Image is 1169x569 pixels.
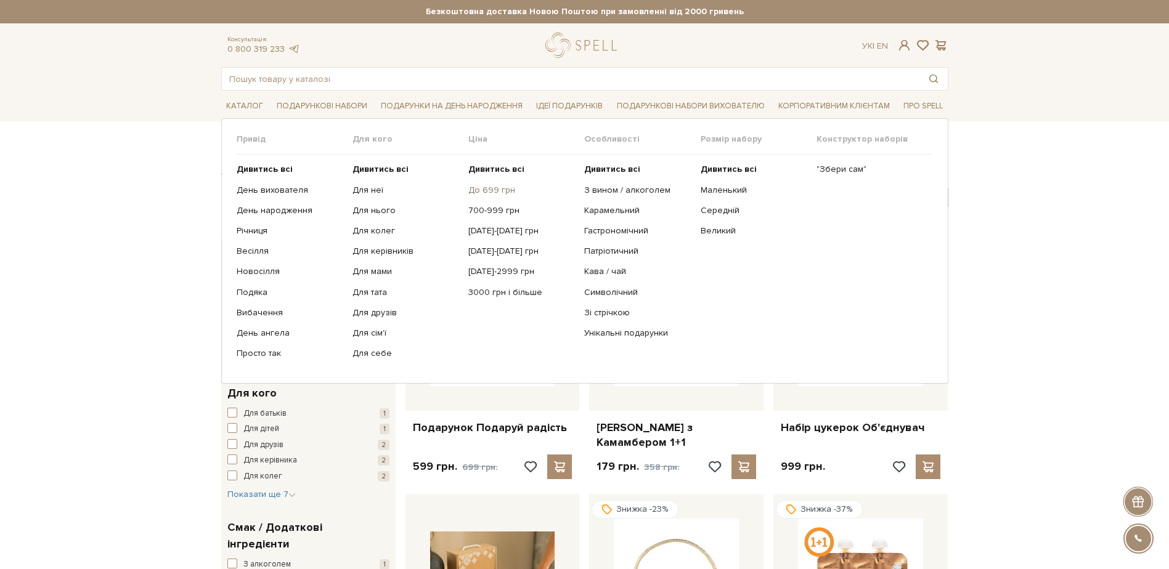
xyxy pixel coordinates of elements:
[531,97,608,116] a: Ідеї подарунків
[597,459,680,474] p: 179 грн.
[237,205,343,216] a: День народження
[227,44,285,54] a: 0 800 319 233
[352,266,459,277] a: Для мами
[701,164,807,175] a: Дивитись всі
[227,439,389,451] button: Для друзів 2
[468,205,575,216] a: 700-999 грн
[227,423,389,435] button: Для дітей 1
[227,519,386,552] span: Смак / Додаткові інгредієнти
[378,455,389,466] span: 2
[584,185,691,196] a: З вином / алкоголем
[817,164,923,175] a: "Збери сам"
[873,41,874,51] span: |
[781,421,940,435] a: Набір цукерок Об'єднувач
[237,185,343,196] a: День вихователя
[468,164,524,174] b: Дивитись всі
[413,459,498,474] p: 599 грн.
[237,287,343,298] a: Подяка
[468,225,575,236] a: [DATE]-[DATE] грн
[243,439,283,451] span: Для друзів
[592,500,678,519] div: Знижка -23%
[237,246,343,257] a: Весілля
[468,185,575,196] a: До 699 грн
[584,134,700,145] span: Особливості
[468,246,575,257] a: [DATE]-[DATE] грн
[584,328,691,339] a: Унікальні подарунки
[352,225,459,236] a: Для колег
[237,328,343,339] a: День ангела
[227,408,389,420] button: Для батьків 1
[701,185,807,196] a: Маленький
[919,68,948,90] button: Пошук товару у каталозі
[701,225,807,236] a: Великий
[701,205,807,216] a: Середній
[462,462,498,472] span: 699 грн.
[612,95,770,116] a: Подарункові набори вихователю
[227,470,389,483] button: Для колег 2
[380,424,389,434] span: 1
[378,471,389,482] span: 2
[288,44,300,54] a: telegram
[584,266,691,277] a: Кава / чай
[243,454,297,467] span: Для керівника
[352,164,459,175] a: Дивитись всі
[584,164,691,175] a: Дивитись всі
[468,287,575,298] a: 3000 грн і більше
[376,97,527,116] a: Подарунки на День народження
[237,164,293,174] b: Дивитись всі
[243,408,287,420] span: Для батьків
[227,36,300,44] span: Консультація:
[380,408,389,419] span: 1
[221,118,948,384] div: Каталог
[352,307,459,318] a: Для друзів
[468,266,575,277] a: [DATE]-2999 грн
[597,421,756,450] a: [PERSON_NAME] з Камамбером 1+1
[862,41,888,52] div: Ук
[352,287,459,298] a: Для тата
[221,97,268,116] a: Каталог
[237,164,343,175] a: Дивитись всі
[221,6,948,17] strong: Безкоштовна доставка Новою Поштою при замовленні від 2000 гривень
[237,134,352,145] span: Привід
[817,134,932,145] span: Конструктор наборів
[352,185,459,196] a: Для неї
[773,95,895,116] a: Корпоративним клієнтам
[644,462,680,472] span: 358 грн.
[781,459,825,474] p: 999 грн.
[243,470,282,483] span: Для колег
[776,500,863,519] div: Знижка -37%
[352,134,468,145] span: Для кого
[227,489,296,499] span: Показати ще 7
[584,164,640,174] b: Дивитись всі
[584,246,691,257] a: Патріотичний
[584,307,691,318] a: Зі стрічкою
[584,225,691,236] a: Гастрономічний
[352,164,409,174] b: Дивитись всі
[352,348,459,359] a: Для себе
[352,246,459,257] a: Для керівників
[222,68,919,90] input: Пошук товару у каталозі
[584,205,691,216] a: Карамельний
[352,328,459,339] a: Для сім'ї
[237,266,343,277] a: Новосілля
[468,164,575,175] a: Дивитись всі
[237,348,343,359] a: Просто так
[227,385,277,402] span: Для кого
[237,225,343,236] a: Річниця
[584,287,691,298] a: Символічний
[701,134,817,145] span: Розмір набору
[468,134,584,145] span: Ціна
[877,41,888,51] a: En
[227,488,296,501] button: Показати ще 7
[898,97,948,116] a: Про Spell
[352,205,459,216] a: Для нього
[701,164,757,174] b: Дивитись всі
[378,440,389,450] span: 2
[243,423,279,435] span: Для дітей
[227,454,389,467] button: Для керівника 2
[237,307,343,318] a: Вибачення
[413,421,572,435] a: Подарунок Подаруй радість
[545,33,622,58] a: logo
[272,97,372,116] a: Подарункові набори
